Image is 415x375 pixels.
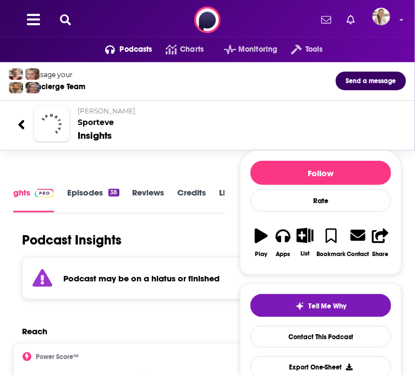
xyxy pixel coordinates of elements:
div: Concierge Team [27,82,85,91]
div: List [301,250,309,257]
div: 38 [108,189,119,197]
img: Barbara Profile [25,82,40,94]
button: Apps [272,221,294,264]
a: Lists [220,187,236,212]
span: Monitoring [238,42,277,57]
span: Logged in as acquavie [373,8,390,25]
span: Charts [180,42,204,57]
button: Follow [250,161,391,185]
a: Contact This Podcast [250,326,391,347]
div: Share [372,251,389,258]
span: Tools [305,42,323,57]
h2: Sporteve [78,107,397,127]
button: tell me why sparkleTell Me Why [250,294,391,317]
img: User Profile [373,8,390,25]
a: Show notifications dropdown [317,10,336,29]
section: Click to expand status details [13,257,280,300]
img: Sydney Profile [9,68,23,80]
button: open menu [92,41,152,58]
a: Contact [346,221,369,264]
a: Episodes38 [67,187,119,212]
img: Jon Profile [9,82,23,94]
button: open menu [211,41,278,58]
div: Insights [78,129,112,142]
div: Bookmark [316,251,346,258]
a: Logged in as acquavie [373,8,397,32]
button: Send a message [336,72,406,90]
div: Message your [27,70,85,79]
img: tell me why sparkle [296,302,304,311]
button: Bookmark [316,221,346,264]
span: [PERSON_NAME] [78,107,136,115]
button: Share [369,221,391,264]
div: Rate [250,189,391,212]
img: Podchaser Pro [35,189,54,198]
a: Reviews [133,187,165,212]
a: Show notifications dropdown [342,10,359,29]
img: Jules Profile [25,68,40,80]
h1: Podcast Insights [22,232,122,248]
div: Play [255,251,267,258]
span: Tell Me Why [309,302,347,311]
div: Apps [276,251,291,258]
span: Podcasts [120,42,152,57]
a: Credits [178,187,206,212]
img: Sporteve [36,108,68,140]
h2: Reach [22,326,47,336]
button: Play [250,221,272,264]
strong: Podcast may be on a hiatus or finished [63,273,220,284]
button: open menu [278,41,323,58]
img: Podchaser - Follow, Share and Rate Podcasts [194,7,221,33]
h2: Power Score™ [36,353,79,361]
div: Contact [347,250,369,258]
button: List [294,221,316,264]
a: Charts [152,41,204,58]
